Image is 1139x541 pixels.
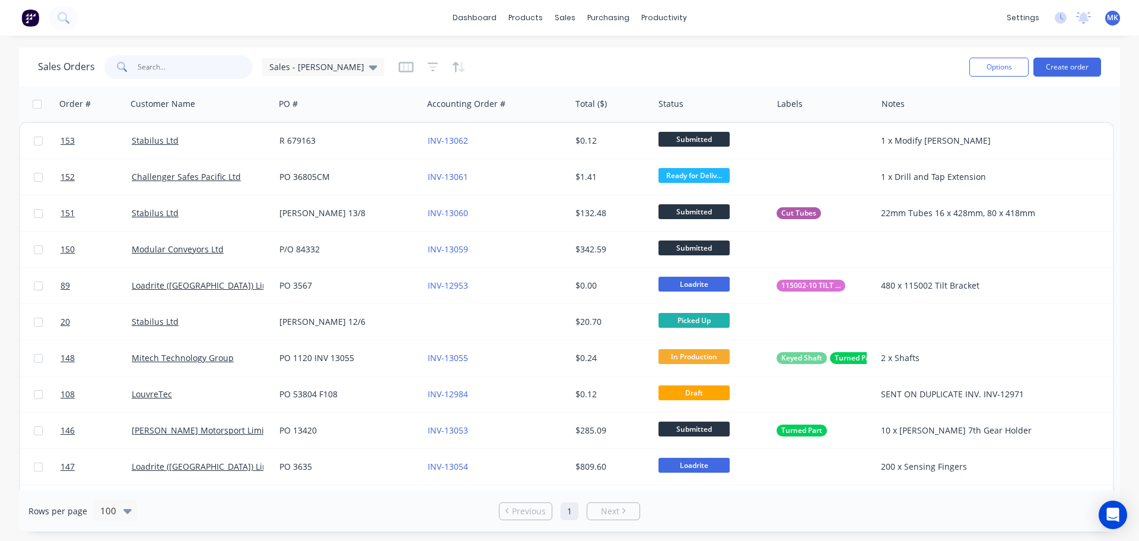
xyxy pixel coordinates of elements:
a: Loadrite ([GEOGRAPHIC_DATA]) Limited [132,280,285,291]
span: 151 [61,207,75,219]
div: $0.00 [575,280,645,292]
div: products [502,9,549,27]
ul: Pagination [494,502,645,520]
span: 153 [61,135,75,147]
span: Draft [658,385,730,400]
div: 22mm Tubes 16 x 428mm, 80 x 418mm [881,207,1097,219]
div: $0.12 [575,135,645,147]
div: P/O 84332 [279,243,411,255]
span: Cut Tubes [781,207,816,219]
button: Cut Tubes [777,207,821,219]
div: productivity [635,9,693,27]
span: 148 [61,352,75,364]
span: Next [601,505,619,517]
a: Stabilus Ltd [132,135,179,146]
a: 152 [61,159,132,195]
span: MK [1107,12,1118,23]
div: 2 x Shafts [881,352,1097,364]
a: INV-13055 [428,352,468,363]
span: Submitted [658,132,730,147]
a: 148 [61,340,132,376]
a: INV-13062 [428,135,468,146]
a: INV-12984 [428,388,468,400]
h1: Sales Orders [38,61,95,72]
div: 1 x Modify [PERSON_NAME] [881,135,1097,147]
a: 141 [61,485,132,521]
button: Turned Part [777,425,827,436]
a: Next page [587,505,640,517]
a: Challenger Safes Pacific Ltd [132,171,241,182]
div: Open Intercom Messenger [1099,501,1127,529]
div: $132.48 [575,207,645,219]
div: PO # [279,98,298,110]
div: settings [1001,9,1045,27]
span: Submitted [658,422,730,436]
input: Search... [138,55,253,79]
button: 115002-10 TILT BRACKET ASSY 2 [777,280,845,292]
div: 1 x Drill and Tap Extension [881,171,1097,183]
span: 115002-10 TILT BRACKET ASSY 2 [781,280,841,292]
span: Rows per page [28,505,87,517]
span: 89 [61,280,70,292]
a: Mitech Technology Group [132,352,234,363]
div: sales [549,9,581,27]
span: Turned Part [835,352,876,364]
div: purchasing [581,9,635,27]
div: Order # [59,98,91,110]
span: Loadrite [658,277,730,292]
span: Ready for Deliv... [658,168,730,183]
button: Create order [1033,58,1101,77]
button: Keyed ShaftTurned Part [777,352,880,364]
span: Submitted [658,204,730,219]
div: 480 x 115002 Tilt Bracket [881,280,1097,292]
img: Factory [21,9,39,27]
div: $0.12 [575,388,645,400]
a: Modular Conveyors Ltd [132,243,224,255]
span: 152 [61,171,75,183]
span: 20 [61,316,70,328]
a: LouvreTec [132,388,172,400]
a: [PERSON_NAME] Motorsport Limited [132,425,277,436]
div: PO 36805CM [279,171,411,183]
a: Loadrite ([GEOGRAPHIC_DATA]) Limited [132,461,285,472]
span: 146 [61,425,75,436]
span: 147 [61,461,75,473]
a: Stabilus Ltd [132,316,179,327]
div: 10 x [PERSON_NAME] 7th Gear Holder [881,425,1097,436]
div: [PERSON_NAME] 12/6 [279,316,411,328]
a: INV-13059 [428,243,468,255]
div: $285.09 [575,425,645,436]
a: Page 1 is your current page [561,502,578,520]
a: Stabilus Ltd [132,207,179,219]
div: Status [658,98,683,110]
div: Notes [882,98,905,110]
span: Loadrite [658,458,730,473]
span: Previous [512,505,546,517]
div: Total ($) [575,98,607,110]
a: INV-12953 [428,280,468,291]
button: Options [969,58,1029,77]
a: INV-13061 [428,171,468,182]
a: INV-13053 [428,425,468,436]
a: 150 [61,232,132,267]
div: $0.24 [575,352,645,364]
a: 89 [61,268,132,303]
div: 200 x Sensing Fingers [881,461,1097,473]
a: INV-13060 [428,207,468,219]
a: 153 [61,123,132,159]
div: $809.60 [575,461,645,473]
div: R 679163 [279,135,411,147]
a: 20 [61,304,132,340]
a: 151 [61,195,132,231]
div: $342.59 [575,243,645,255]
div: SENT ON DUPLICATE INV. INV-12971 [881,388,1097,400]
span: In Production [658,349,730,364]
div: Accounting Order # [427,98,505,110]
div: PO 3567 [279,280,411,292]
a: INV-13054 [428,461,468,472]
div: Customer Name [131,98,195,110]
span: Picked Up [658,313,730,328]
span: Keyed Shaft [781,352,822,364]
div: [PERSON_NAME] 13/8 [279,207,411,219]
div: PO 3635 [279,461,411,473]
